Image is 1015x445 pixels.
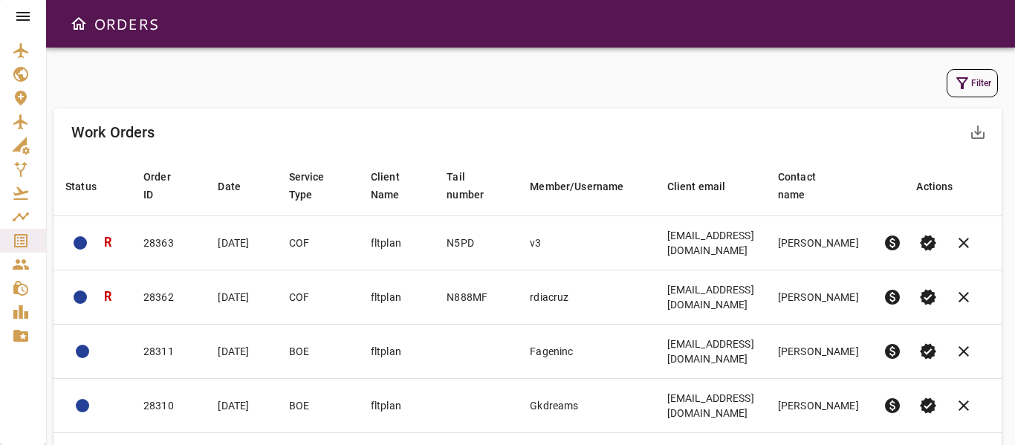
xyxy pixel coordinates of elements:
td: [DATE] [206,379,276,433]
button: Pre-Invoice order [875,225,910,261]
td: BOE [277,379,359,433]
td: 28311 [132,325,206,379]
div: ADMIN [74,236,87,250]
div: ACTION REQUIRED [76,399,89,412]
h3: R [104,234,111,251]
div: Client Name [371,168,403,204]
span: verified [919,288,937,306]
span: clear [955,234,973,252]
td: [PERSON_NAME] [766,325,871,379]
button: Set Permit Ready [910,388,946,423]
button: Pre-Invoice order [875,279,910,315]
button: Set Permit Ready [910,225,946,261]
td: COF [277,270,359,325]
td: [EMAIL_ADDRESS][DOMAIN_NAME] [655,216,766,270]
td: Fageninc [518,325,655,379]
td: fltplan [359,216,435,270]
h6: ORDERS [94,12,158,36]
div: Order ID [143,168,175,204]
td: [EMAIL_ADDRESS][DOMAIN_NAME] [655,325,766,379]
td: BOE [277,325,359,379]
td: [DATE] [206,270,276,325]
td: N888MF [435,270,518,325]
td: Gkdreams [518,379,655,433]
span: clear [955,342,973,360]
div: Date [218,178,241,195]
button: Pre-Invoice order [875,334,910,369]
td: [EMAIL_ADDRESS][DOMAIN_NAME] [655,379,766,433]
button: Cancel order [946,388,982,423]
td: [PERSON_NAME] [766,216,871,270]
td: 28363 [132,216,206,270]
span: verified [919,397,937,415]
button: Set Permit Ready [910,279,946,315]
td: rdiacruz [518,270,655,325]
td: [PERSON_NAME] [766,379,871,433]
span: paid [883,342,901,360]
div: Contact name [778,168,840,204]
td: fltplan [359,270,435,325]
button: Filter [947,69,998,97]
span: Tail number [447,168,506,204]
div: ADMIN [74,290,87,304]
span: paid [883,288,901,306]
span: verified [919,342,937,360]
span: verified [919,234,937,252]
h6: Work Orders [71,120,155,144]
td: fltplan [359,379,435,433]
td: 28362 [132,270,206,325]
button: Cancel order [946,279,982,315]
td: [PERSON_NAME] [766,270,871,325]
button: Export [960,114,996,150]
span: save_alt [969,123,987,141]
td: fltplan [359,325,435,379]
span: Service Type [289,168,347,204]
span: Client email [667,178,745,195]
span: clear [955,288,973,306]
span: Member/Username [530,178,643,195]
span: Contact name [778,168,859,204]
button: Pre-Invoice order [875,388,910,423]
div: Tail number [447,168,487,204]
span: Status [65,178,116,195]
div: Status [65,178,97,195]
td: [EMAIL_ADDRESS][DOMAIN_NAME] [655,270,766,325]
h3: R [104,288,111,305]
span: Date [218,178,260,195]
button: Cancel order [946,334,982,369]
span: Client Name [371,168,423,204]
td: COF [277,216,359,270]
button: Set Permit Ready [910,334,946,369]
button: Open drawer [64,9,94,39]
span: clear [955,397,973,415]
td: [DATE] [206,216,276,270]
div: Client email [667,178,726,195]
span: Order ID [143,168,194,204]
td: 28310 [132,379,206,433]
span: paid [883,397,901,415]
div: ACTION REQUIRED [76,345,89,358]
div: Member/Username [530,178,623,195]
span: paid [883,234,901,252]
td: [DATE] [206,325,276,379]
td: v3 [518,216,655,270]
td: N5PD [435,216,518,270]
div: Service Type [289,168,328,204]
button: Cancel order [946,225,982,261]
